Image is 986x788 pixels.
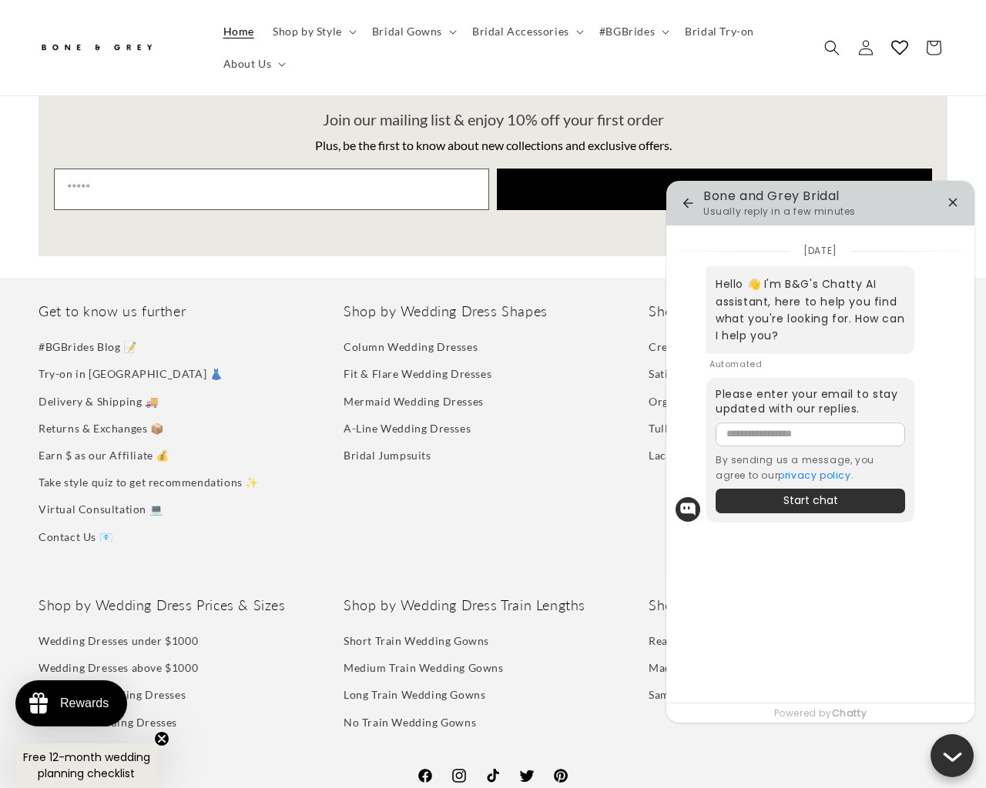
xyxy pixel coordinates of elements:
a: Crepe Wedding Dresses [649,337,773,360]
a: privacy policy [778,469,850,482]
div: Emoji [922,299,939,322]
button: Subscribe [497,169,932,210]
div: Rewards [60,696,109,710]
a: Virtual Consultation 💻 [39,496,163,523]
span: About Us [223,57,272,71]
summary: Bridal Accessories [463,15,590,48]
a: Returns & Exchanges 📦 [39,415,164,442]
summary: #BGBrides [590,15,676,48]
p: Please enter your email to stay updated with our replies . [716,387,905,416]
div: Free 12-month wedding planning checklistClose teaser [15,743,157,788]
span: Bridal Accessories [472,25,569,38]
a: Mermaid Wedding Dresses [344,388,484,415]
a: Fit & Flare Wedding Dresses [344,360,491,387]
summary: Bridal Gowns [363,15,463,48]
span: Join our mailing list & enjoy 10% off your first order [323,110,664,129]
h2: Get to know us further [39,302,337,320]
span: Start chat [728,495,893,506]
a: Wedding Dresses above $1000 [39,654,198,681]
a: Earn $ as our Affiliate 💰 [39,442,169,469]
img: Bone and Grey Bridal [39,35,154,61]
h2: Shop by Wedding Dress Shapes [344,302,642,320]
button: Start chat [716,489,905,513]
span: Automated [676,358,762,370]
span: Plus, be the first to know about new collections and exclusive offers. [315,138,672,152]
a: Organza Wedding Dresses [649,388,785,415]
summary: About Us [214,48,293,80]
a: Medium Train Wedding Gowns [344,654,504,681]
a: Bridal Try-on [676,15,763,48]
span: Bridal Try-on [685,25,754,38]
a: Home [214,15,263,48]
a: Tulle Wedding Dresses [649,415,767,442]
span: Bridal Gowns [372,25,442,38]
input: Email [54,169,489,210]
p: [DATE] [676,244,965,258]
button: Close chatbox [931,734,974,777]
div: Hello 👋 I'm B&G's Chatty AI assistant, here to help you find what you're looking for. How can I h... [706,266,914,354]
summary: Shop by Style [263,15,363,48]
a: Bone and Grey Bridal [33,29,199,66]
a: Column Wedding Dresses [344,337,478,360]
a: Chatty [832,706,867,720]
summary: Search [815,31,849,65]
a: Short Train Wedding Gowns [344,631,489,654]
a: A-Line Wedding Dresses [344,415,471,442]
a: Contact Us 📧 [39,523,112,550]
a: Made-to-Order Wedding Dresses [649,654,821,681]
a: Try-on in [GEOGRAPHIC_DATA] 👗 [39,360,223,387]
button: Close teaser [154,731,169,746]
h2: Shop by Wedding Dress Train Lengths [344,596,642,614]
span: Shop by Style [273,25,342,38]
p: By sending us a message, you agree to our . [716,452,905,482]
div: Reply to [943,299,960,322]
h5: Bone and Grey Bridal [703,189,937,203]
span: #BGBrides [599,25,655,38]
h2: Shop by Wedding Dress Prices & Sizes [39,596,337,614]
h5: Usually reply in a few minutes [703,205,856,218]
a: Wedding Dresses under $1000 [39,631,198,654]
a: Delivery & Shipping 🚚 [39,388,159,415]
a: Sample Sale Wedding Dresses [649,681,803,708]
a: Bridal Jumpsuits [344,442,431,469]
a: #BGBrides Blog 📝 [39,337,137,360]
a: No Train Wedding Gowns [344,709,476,736]
div: Powered by [666,703,974,723]
a: Ready-to-Ship Wedding Dresses [649,631,815,654]
span: Home [223,25,254,38]
a: Satin Wedding Dresses [649,360,768,387]
a: Take style quiz to get recommendations ✨ [39,469,259,496]
a: Lace Wedding Dresses [649,442,765,469]
span: Free 12-month wedding planning checklist [23,750,150,781]
a: Long Train Wedding Gowns [344,681,485,708]
h2: Shop by Wedding Dress Fabrics [649,302,947,320]
h2: Shop by Wedding Dress Stock [649,596,947,614]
